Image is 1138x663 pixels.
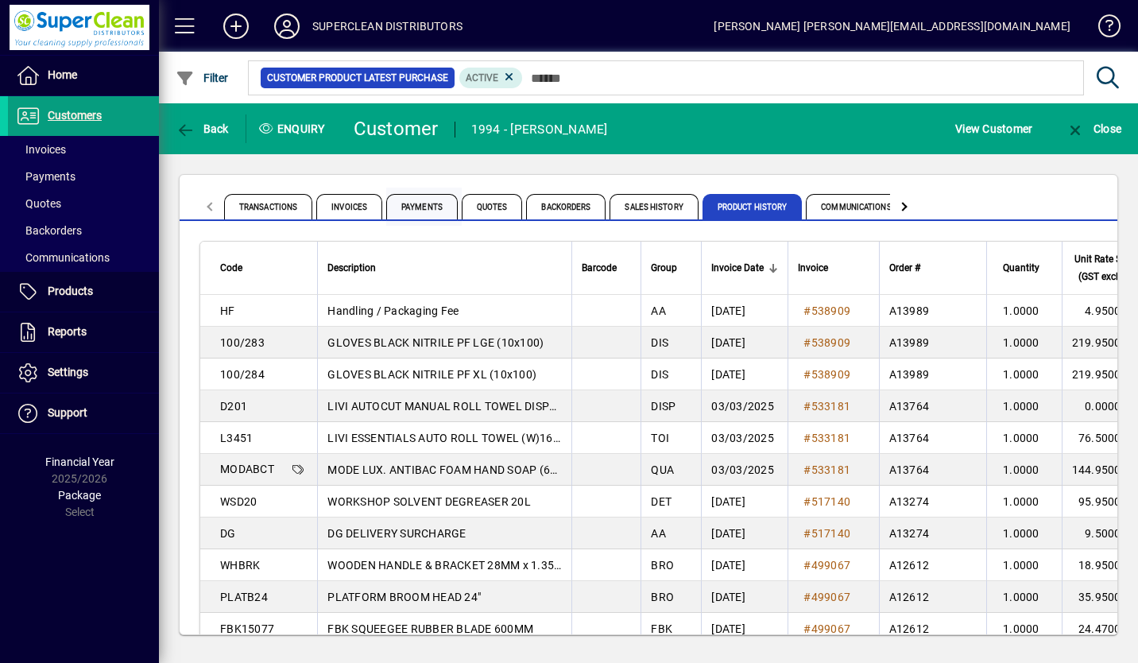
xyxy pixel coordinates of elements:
span: Customer Product Latest Purchase [267,70,448,86]
span: # [803,527,811,540]
span: 499067 [811,591,851,603]
span: Support [48,406,87,419]
span: QUA [651,463,674,476]
span: WORKSHOP SOLVENT DEGREASER 20L [327,495,531,508]
span: 499067 [811,622,851,635]
span: DIS [651,368,668,381]
a: #499067 [798,588,856,606]
td: A13764 [879,454,986,486]
a: Settings [8,353,159,393]
span: # [803,304,811,317]
span: MODABCT [220,463,274,475]
a: Invoices [8,136,159,163]
td: [DATE] [701,486,788,518]
span: PLATB24 [220,591,268,603]
td: 1.0000 [986,613,1062,645]
span: Order # [889,259,920,277]
span: Transactions [224,194,312,219]
span: 100/283 [220,336,265,349]
span: Active [466,72,498,83]
span: MODE LUX. ANTIBAC FOAM HAND SOAP (6x1L) [327,463,573,476]
td: [DATE] [701,613,788,645]
a: Support [8,394,159,433]
div: Invoice [798,259,869,277]
td: 1.0000 [986,390,1062,422]
span: Handling / Packaging Fee [327,304,459,317]
span: DG [220,527,236,540]
span: # [803,559,811,572]
span: 517140 [811,495,851,508]
a: Backorders [8,217,159,244]
td: A13989 [879,295,986,327]
a: Reports [8,312,159,352]
a: #533181 [798,429,856,447]
span: View Customer [955,116,1032,142]
td: 1.0000 [986,486,1062,518]
span: # [803,400,811,413]
div: Quantity [997,259,1054,277]
span: Invoice [798,259,828,277]
span: BRO [651,591,674,603]
span: LIVI AUTOCUT MANUAL ROLL TOWEL DISPENSER [327,400,584,413]
span: DET [651,495,672,508]
td: A13274 [879,486,986,518]
td: 03/03/2025 [701,422,788,454]
td: [DATE] [701,359,788,390]
span: # [803,591,811,603]
span: BRO [651,559,674,572]
span: AA [651,527,666,540]
span: Financial Year [45,456,114,468]
a: Home [8,56,159,95]
span: # [803,463,811,476]
div: Enquiry [246,116,342,142]
span: Payments [386,194,458,219]
td: 1.0000 [986,295,1062,327]
span: Package [58,489,101,502]
div: SUPERCLEAN DISTRIBUTORS [312,14,463,39]
span: Filter [176,72,229,84]
span: Invoices [316,194,382,219]
a: Knowledge Base [1086,3,1118,55]
span: Code [220,259,242,277]
div: Customer [354,116,439,142]
span: LIVI ESSENTIALS AUTO ROLL TOWEL (W)160M (6) [327,432,586,444]
a: Products [8,272,159,312]
button: Back [172,114,233,143]
span: Quotes [462,194,523,219]
span: Unit Rate $ (GST excl) [1072,250,1121,285]
span: # [803,368,811,381]
td: 1.0000 [986,422,1062,454]
span: 538909 [811,368,851,381]
span: Communications [806,194,906,219]
span: Backorders [16,224,82,237]
span: FBK15077 [220,622,274,635]
span: DISP [651,400,675,413]
span: Product History [703,194,803,219]
span: # [803,622,811,635]
span: DG DELIVERY SURCHARGE [327,527,466,540]
td: A13764 [879,390,986,422]
span: Back [176,122,229,135]
td: A12612 [879,613,986,645]
span: Settings [48,366,88,378]
a: Quotes [8,190,159,217]
span: # [803,495,811,508]
td: A13989 [879,327,986,359]
app-page-header-button: Close enquiry [1049,114,1138,143]
span: Quotes [16,197,61,210]
a: #538909 [798,302,856,320]
span: D201 [220,400,247,413]
div: Order # [889,259,977,277]
span: Invoice Date [711,259,764,277]
span: Sales History [610,194,698,219]
span: FBK SQUEEGEE RUBBER BLADE 600MM [327,622,533,635]
td: [DATE] [701,549,788,581]
a: #517140 [798,493,856,510]
span: Communications [16,251,110,264]
span: Barcode [582,259,617,277]
mat-chip: Product Activation Status: Active [459,68,523,88]
button: Add [211,12,261,41]
td: 1.0000 [986,359,1062,390]
span: DIS [651,336,668,349]
span: GLOVES BLACK NITRILE PF XL (10x100) [327,368,536,381]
